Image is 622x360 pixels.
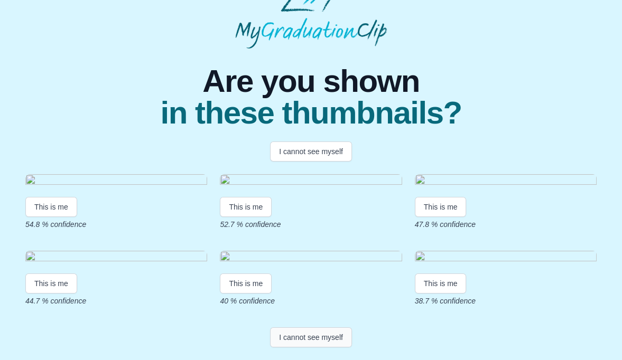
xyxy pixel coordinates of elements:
[160,97,461,129] span: in these thumbnails?
[415,251,597,265] img: ef34881c8615d095e4f0aa9f04acc9180a764a87.gif
[220,174,402,188] img: af56054954c613b3562f2717ea8dd54ab636cdee.gif
[415,273,467,293] button: This is me
[25,174,207,188] img: e9b81b6fd7d85a7cd335117fd0534b2afd89fb50.gif
[25,197,77,217] button: This is me
[25,251,207,265] img: 8752c08927c440c466524e4c81e31f9ac93772da.gif
[220,251,402,265] img: e72b051d6d5da11ceba0a19dadacc21e7d97307b.gif
[25,273,77,293] button: This is me
[415,219,597,230] p: 47.8 % confidence
[270,141,352,162] button: I cannot see myself
[220,219,402,230] p: 52.7 % confidence
[415,197,467,217] button: This is me
[160,65,461,97] span: Are you shown
[220,197,272,217] button: This is me
[270,327,352,347] button: I cannot see myself
[220,273,272,293] button: This is me
[415,174,597,188] img: 9257d73922f022d72a324f1771ac501530b01489.gif
[220,296,402,306] p: 40 % confidence
[415,296,597,306] p: 38.7 % confidence
[25,296,207,306] p: 44.7 % confidence
[25,219,207,230] p: 54.8 % confidence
